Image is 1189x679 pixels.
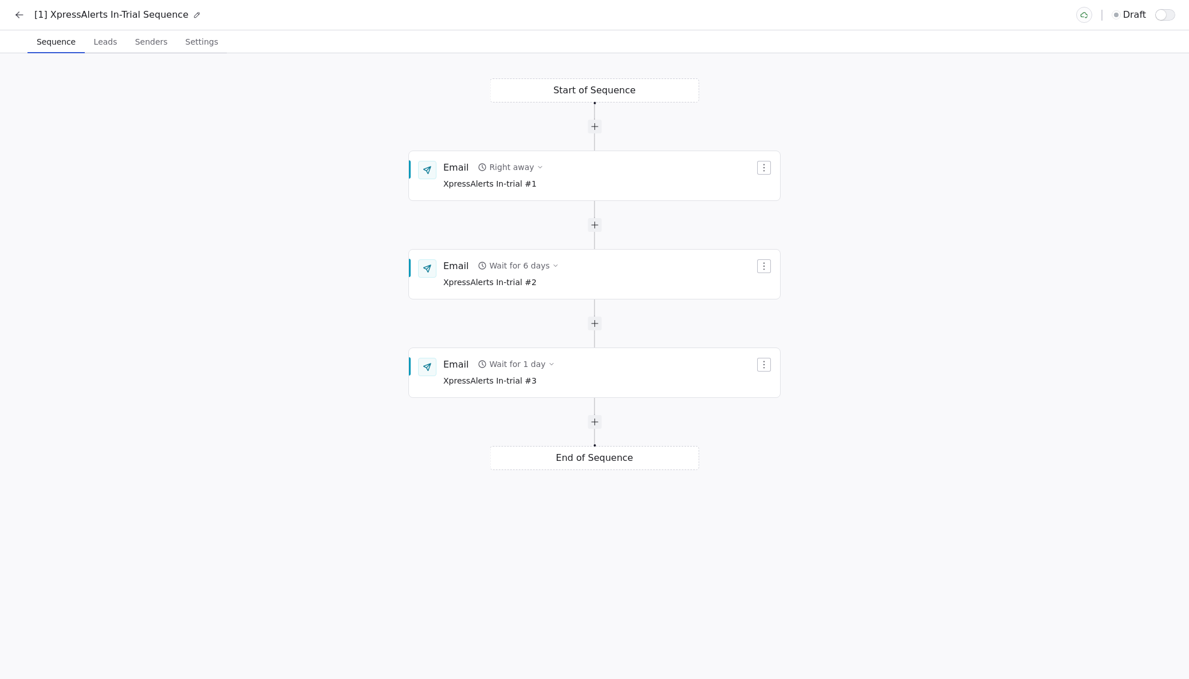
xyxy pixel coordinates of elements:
[490,78,699,102] div: Start of Sequence
[131,34,172,50] span: Senders
[473,258,563,274] button: Wait for 6 days
[473,159,548,175] button: Right away
[443,358,468,370] div: Email
[1150,640,1178,668] iframe: Intercom live chat
[181,34,223,50] span: Settings
[443,277,559,289] span: XpressAlerts In-trial #2
[32,34,80,50] span: Sequence
[89,34,122,50] span: Leads
[443,259,468,272] div: Email
[408,249,781,299] div: EmailWait for 6 daysXpressAlerts In-trial #2
[1123,8,1146,22] span: draft
[489,358,545,370] div: Wait for 1 day
[443,375,555,388] span: XpressAlerts In-trial #3
[473,356,559,372] button: Wait for 1 day
[443,178,544,191] span: XpressAlerts In-trial #1
[443,161,468,173] div: Email
[408,151,781,201] div: EmailRight awayXpressAlerts In-trial #1
[489,161,534,173] div: Right away
[489,260,549,271] div: Wait for 6 days
[490,446,699,470] div: End of Sequence
[34,8,188,22] span: [1] XpressAlerts In-Trial Sequence
[408,348,781,398] div: EmailWait for 1 dayXpressAlerts In-trial #3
